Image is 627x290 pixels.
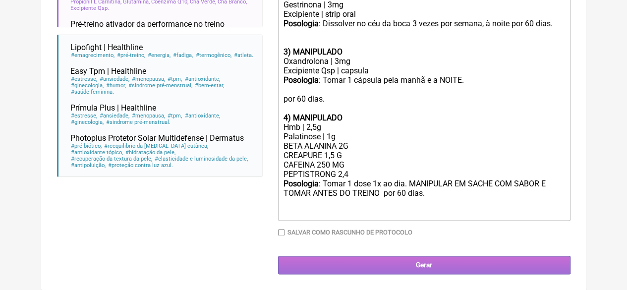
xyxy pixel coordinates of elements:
[131,113,166,119] span: menopausa
[70,19,225,29] span: Pré-treino ativador da performance no treino
[70,89,114,95] span: saúde feminina
[167,76,182,82] span: tpm
[116,52,146,58] span: pré-treino
[108,162,173,169] span: proteção contra luz azul
[283,141,565,179] div: BETA ALANINA 2G CREAPURE 1,5 G CAFEINA 250 MG PEPTISTRONG 2,4
[167,113,182,119] span: tpm
[283,113,342,122] strong: 4) MANIPULADO
[283,19,318,28] strong: Posologia
[70,162,106,169] span: antipoluição
[147,52,171,58] span: energia
[70,113,98,119] span: estresse
[125,149,176,156] span: hidratação da pele
[283,47,342,57] strong: 3) MANIPULADO
[283,66,565,75] div: Excipiente Qsp | capsula
[283,57,565,66] div: Oxandrolona | 3mg
[70,143,102,149] span: pré-biótico
[283,9,565,19] div: Excipiente | strip oral
[283,132,565,141] div: Palatinose | 1g
[283,19,565,57] div: : Dissolver no céu da boca 3 vezes por semana, à noite por 60 dias.
[184,76,220,82] span: antioxidante
[131,76,166,82] span: menopausa
[70,119,104,125] span: ginecologia
[70,76,98,82] span: estresse
[70,103,156,113] span: Prímula Plus | Healthline
[106,119,171,125] span: sindrome pré-menstrual
[70,66,146,76] span: Easy Tpm | Healthline
[104,143,209,149] span: reequilibrio da [MEDICAL_DATA] cutânea
[278,256,570,274] input: Gerar
[283,179,565,217] div: : Tomar 1 dose 1x ao dia. MANIPULAR EM SACHE COM SABOR E TOMAR ANTES DO TREINO por 60 dias.
[233,52,254,58] span: atleta
[99,76,130,82] span: ansiedade
[70,52,115,58] span: emagrecimento
[106,82,126,89] span: humor
[287,229,412,236] label: Salvar como rascunho de Protocolo
[128,82,193,89] span: sindrome pré-menstrual
[99,113,130,119] span: ansiedade
[194,82,225,89] span: bem-estar
[283,75,565,113] div: : Tomar 1 cápsula pela manhã e a NOITE. por 60 dias.
[283,75,318,85] strong: Posologia
[195,52,231,58] span: termogênico
[70,5,109,11] span: Excipiente Qsp
[70,149,123,156] span: antioxidante tópico
[70,43,143,52] span: Lipofight | Healthline
[154,156,248,162] span: elasticidade e luminosidade da pele
[283,179,318,188] strong: Posologia
[172,52,193,58] span: fadiga
[70,82,104,89] span: ginecologia
[70,156,153,162] span: recuperação da textura da pele
[184,113,220,119] span: antioxidante
[283,122,565,132] div: Hmb | 2,5g
[70,133,244,143] span: Photoplus Protetor Solar Multidefense | Dermatus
